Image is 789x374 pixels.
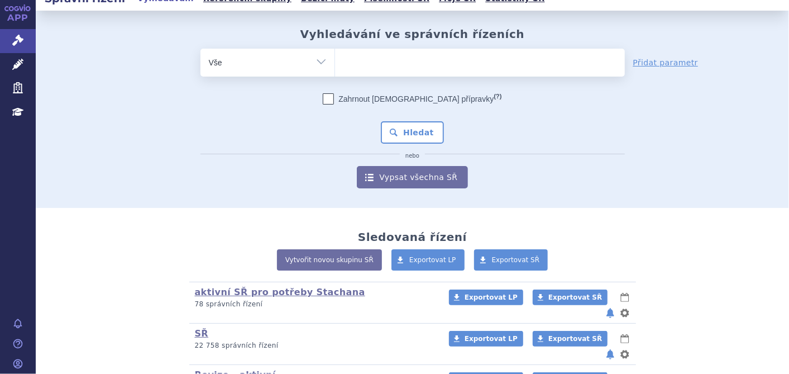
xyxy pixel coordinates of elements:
[409,256,456,264] span: Exportovat LP
[277,249,382,271] a: Vytvořit novou skupinu SŘ
[619,291,630,304] button: lhůty
[474,249,548,271] a: Exportovat SŘ
[465,335,518,343] span: Exportovat LP
[548,293,602,301] span: Exportovat SŘ
[195,341,434,351] p: 22 758 správních řízení
[400,153,425,159] i: nebo
[619,306,630,320] button: nastavení
[605,306,616,320] button: notifikace
[633,57,699,68] a: Přidat parametr
[195,328,209,339] a: SŘ
[548,335,602,343] span: Exportovat SŘ
[323,93,501,105] label: Zahrnout [DEMOGRAPHIC_DATA] přípravky
[381,121,444,144] button: Hledat
[605,348,616,361] button: notifikace
[533,331,608,347] a: Exportovat SŘ
[494,93,501,100] abbr: (?)
[492,256,540,264] span: Exportovat SŘ
[533,290,608,305] a: Exportovat SŘ
[358,230,467,244] h2: Sledovaná řízení
[449,290,523,305] a: Exportovat LP
[449,331,523,347] a: Exportovat LP
[465,293,518,301] span: Exportovat LP
[195,287,365,297] a: aktivní SŘ pro potřeby Stachana
[357,166,467,188] a: Vypsat všechna SŘ
[619,332,630,345] button: lhůty
[391,249,465,271] a: Exportovat LP
[619,348,630,361] button: nastavení
[195,300,434,309] p: 78 správních řízení
[300,27,525,41] h2: Vyhledávání ve správních řízeních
